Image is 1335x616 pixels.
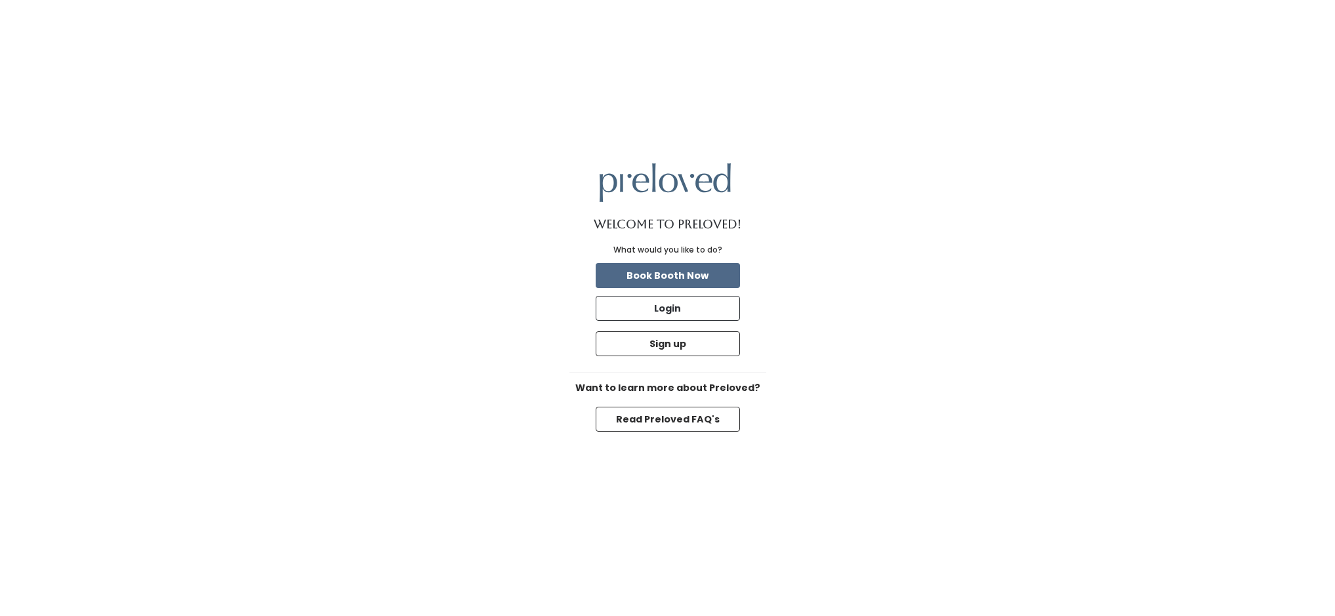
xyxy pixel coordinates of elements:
[594,218,741,231] h1: Welcome to Preloved!
[600,163,731,202] img: preloved logo
[613,244,722,256] div: What would you like to do?
[596,407,740,432] button: Read Preloved FAQ's
[569,383,766,394] h6: Want to learn more about Preloved?
[593,329,743,359] a: Sign up
[596,331,740,356] button: Sign up
[596,263,740,288] button: Book Booth Now
[593,293,743,323] a: Login
[596,296,740,321] button: Login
